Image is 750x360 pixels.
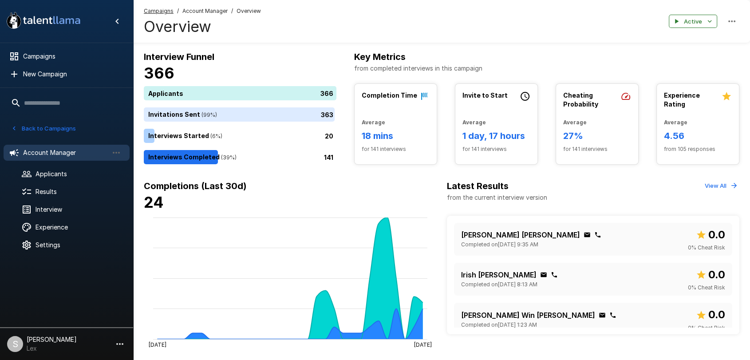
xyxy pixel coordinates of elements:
span: for 141 interviews [462,145,530,154]
b: Experience Rating [664,91,700,108]
button: View All [703,179,739,193]
h6: 18 mins [362,129,430,143]
span: from 105 responses [664,145,732,154]
div: Click to copy [609,312,616,319]
span: Overall score out of 10 [696,266,725,283]
span: Overall score out of 10 [696,226,725,243]
u: Campaigns [144,8,174,14]
div: Click to copy [540,271,547,278]
span: for 141 interviews [362,145,430,154]
span: / [177,7,179,16]
b: 366 [144,64,174,82]
p: 20 [325,131,333,141]
h6: 1 day, 17 hours [462,129,530,143]
b: Average [362,119,385,126]
p: [PERSON_NAME] Win [PERSON_NAME] [461,310,595,320]
div: Click to copy [584,231,591,238]
b: 0.0 [708,268,725,281]
span: Completed on [DATE] 1:23 AM [461,320,537,329]
b: Interview Funnel [144,51,214,62]
h4: Overview [144,17,261,36]
span: for 141 interviews [563,145,631,154]
p: 363 [321,110,333,119]
b: Latest Results [447,181,509,191]
span: 0 % Cheat Risk [688,243,725,252]
span: Completed on [DATE] 8:13 AM [461,280,537,289]
span: Overview [237,7,261,16]
p: Irish [PERSON_NAME] [461,269,537,280]
p: 366 [320,89,333,98]
b: Completion Time [362,91,417,99]
b: 0.0 [708,308,725,321]
b: Average [563,119,587,126]
p: 141 [324,153,333,162]
span: Completed on [DATE] 9:35 AM [461,240,538,249]
div: Click to copy [594,231,601,238]
b: Invite to Start [462,91,508,99]
p: from completed interviews in this campaign [354,64,739,73]
p: [PERSON_NAME] [PERSON_NAME] [461,229,580,240]
b: Completions (Last 30d) [144,181,247,191]
span: 0 % Cheat Risk [688,283,725,292]
h6: 4.56 [664,129,732,143]
b: Average [462,119,486,126]
b: 24 [144,193,164,211]
h6: 27% [563,129,631,143]
b: 0.0 [708,228,725,241]
b: Average [664,119,687,126]
tspan: [DATE] [414,341,432,348]
div: Click to copy [551,271,558,278]
button: Active [669,15,717,28]
b: Cheating Probability [563,91,598,108]
tspan: [DATE] [148,341,166,348]
span: Overall score out of 10 [696,306,725,323]
p: from the current interview version [447,193,547,202]
span: 0 % Cheat Risk [688,324,725,332]
span: Account Manager [182,7,228,16]
div: Click to copy [599,312,606,319]
span: / [231,7,233,16]
b: Key Metrics [354,51,406,62]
